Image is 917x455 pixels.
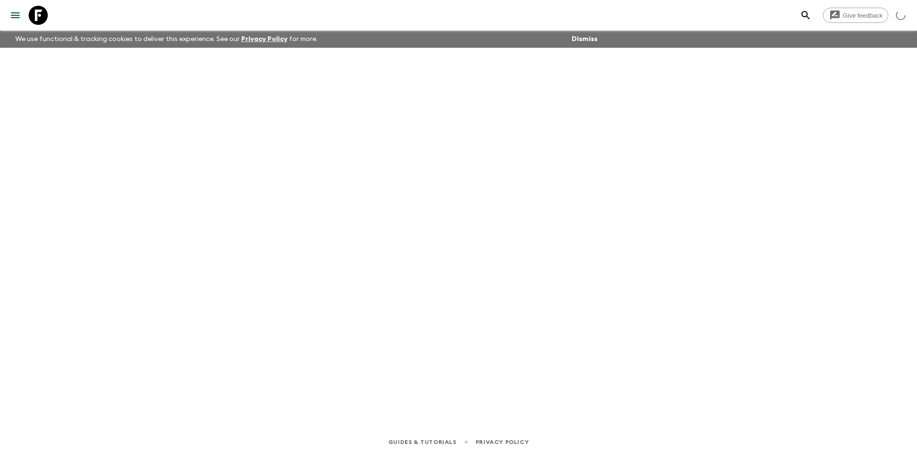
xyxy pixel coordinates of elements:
button: menu [6,6,25,25]
span: Give feedback [838,12,888,19]
button: search adventures [796,6,815,25]
button: Dismiss [569,32,600,46]
a: Give feedback [823,8,888,23]
p: We use functional & tracking cookies to deliver this experience. See our for more. [11,31,321,48]
a: Privacy Policy [476,437,529,447]
a: Guides & Tutorials [388,437,457,447]
a: Privacy Policy [241,36,288,42]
